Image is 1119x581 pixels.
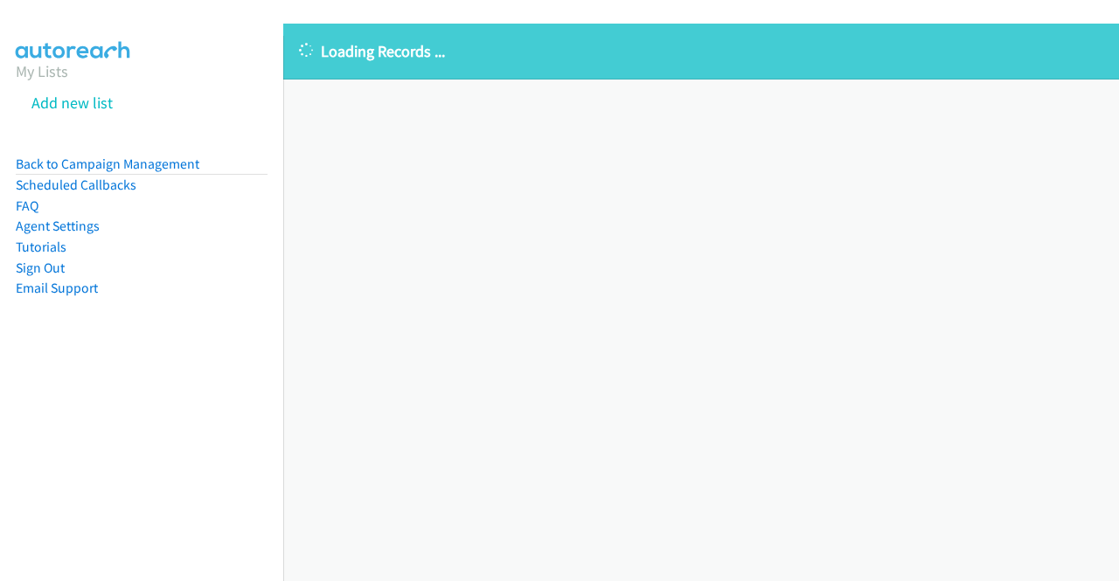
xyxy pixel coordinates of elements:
a: FAQ [16,197,38,214]
a: Add new list [31,93,113,113]
a: Agent Settings [16,218,100,234]
a: Scheduled Callbacks [16,176,136,193]
a: Email Support [16,280,98,296]
a: Sign Out [16,259,65,276]
p: Loading Records ... [299,39,1103,63]
a: Back to Campaign Management [16,156,199,172]
a: Tutorials [16,239,66,255]
a: My Lists [16,61,68,81]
